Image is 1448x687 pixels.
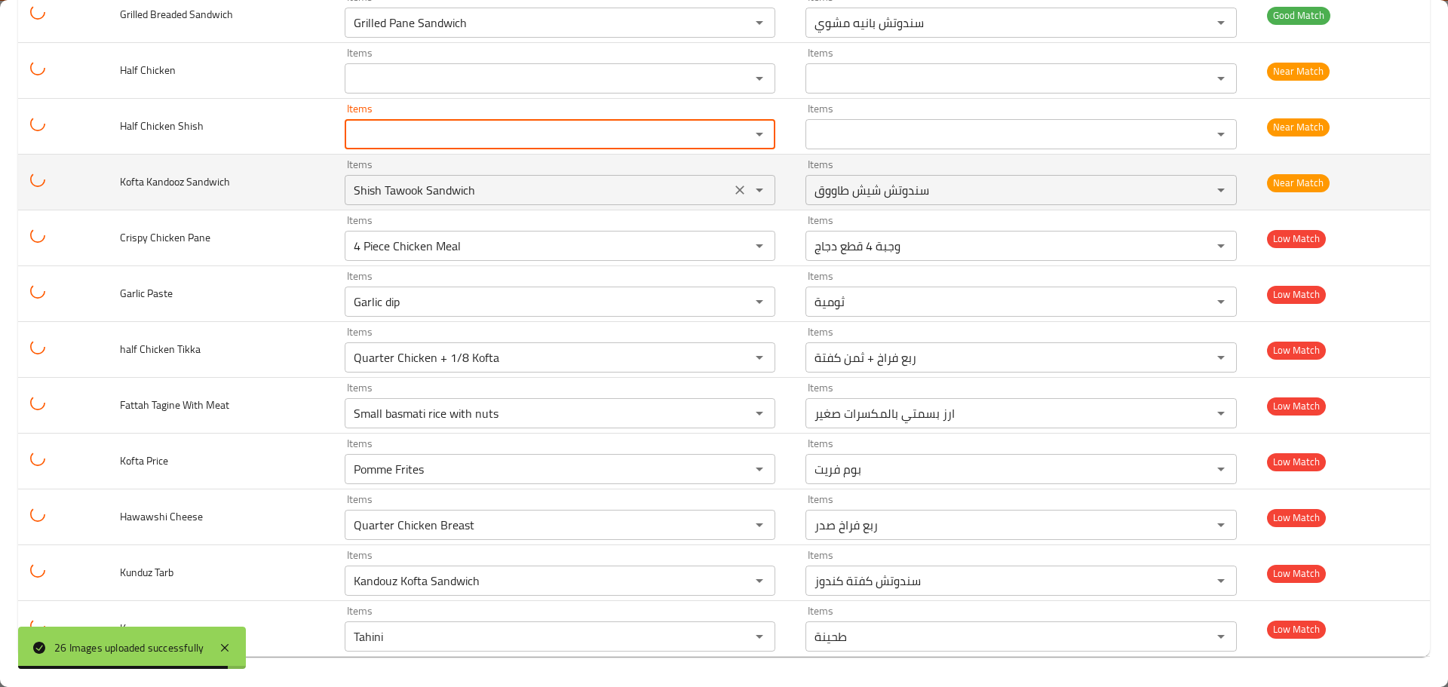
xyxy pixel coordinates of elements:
span: Kofta Kandooz Sandwich [120,172,230,192]
span: Near Match [1267,174,1330,192]
button: Open [1210,403,1232,424]
button: Open [1210,514,1232,535]
button: Open [749,68,770,89]
button: Open [749,12,770,33]
span: Low Match [1267,286,1326,303]
button: Open [1210,124,1232,145]
span: Kofta Price [120,451,168,471]
button: Open [749,514,770,535]
button: Open [749,459,770,480]
button: Open [749,179,770,201]
span: Low Match [1267,453,1326,471]
button: Open [1210,12,1232,33]
span: half Chicken Tikka [120,339,201,359]
span: Low Match [1267,342,1326,359]
button: Open [1210,626,1232,647]
button: Open [749,570,770,591]
span: Hawawshi Cheese [120,507,203,526]
button: Open [1210,235,1232,256]
button: Open [749,291,770,312]
span: Grilled Breaded Sandwich [120,5,233,24]
span: Half Chicken [120,60,176,80]
span: Crispy Chicken Pane [120,228,210,247]
span: Kans [120,618,143,638]
button: Open [1210,570,1232,591]
button: Open [1210,347,1232,368]
span: Low Match [1267,621,1326,638]
div: 26 Images uploaded successfully [54,639,204,656]
button: Open [749,347,770,368]
span: Garlic Paste [120,284,173,303]
span: Low Match [1267,565,1326,582]
button: Open [1210,459,1232,480]
span: Near Match [1267,63,1330,80]
span: Half Chicken Shish [120,116,204,136]
span: Low Match [1267,397,1326,415]
button: Clear [729,179,750,201]
button: Open [749,626,770,647]
button: Open [749,124,770,145]
span: Fattah Tagine With Meat [120,395,229,415]
button: Open [1210,291,1232,312]
span: Low Match [1267,509,1326,526]
span: Good Match [1267,7,1330,24]
span: Low Match [1267,230,1326,247]
span: Near Match [1267,118,1330,136]
span: Kunduz Tarb [120,563,173,582]
button: Open [749,235,770,256]
button: Open [1210,179,1232,201]
button: Open [1210,68,1232,89]
button: Open [749,403,770,424]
